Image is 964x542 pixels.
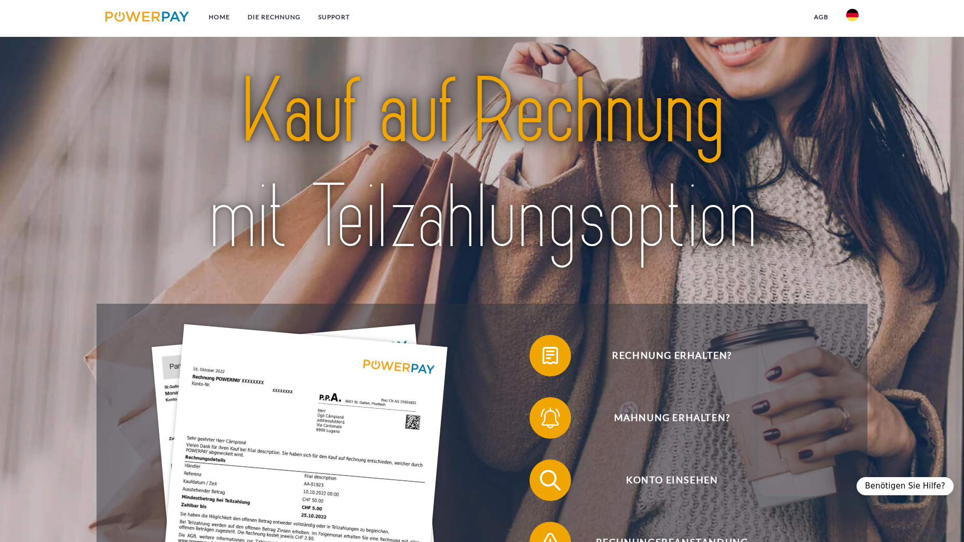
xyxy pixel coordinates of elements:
span: Mahnung erhalten? [545,397,799,439]
a: DIE RECHNUNG [239,8,309,26]
iframe: Schaltfläche zum Öffnen des Messaging-Fensters [922,500,956,534]
button: Rechnung erhalten? [529,335,799,376]
img: title-powerpay_de.svg [142,54,821,275]
img: logo-powerpay.svg [105,11,189,22]
iframe: Messaging-Fenster [758,133,956,496]
button: Konto einsehen [529,459,799,501]
a: Home [200,8,239,26]
img: qb_bill.svg [537,343,563,369]
a: SUPPORT [309,8,359,26]
img: de [846,9,859,21]
img: qb_search.svg [537,467,563,493]
button: Mahnung erhalten? [529,397,799,439]
a: agb [805,8,837,26]
span: Konto einsehen [545,459,799,501]
img: qb_bell.svg [537,405,563,431]
span: Rechnung erhalten? [545,335,799,376]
